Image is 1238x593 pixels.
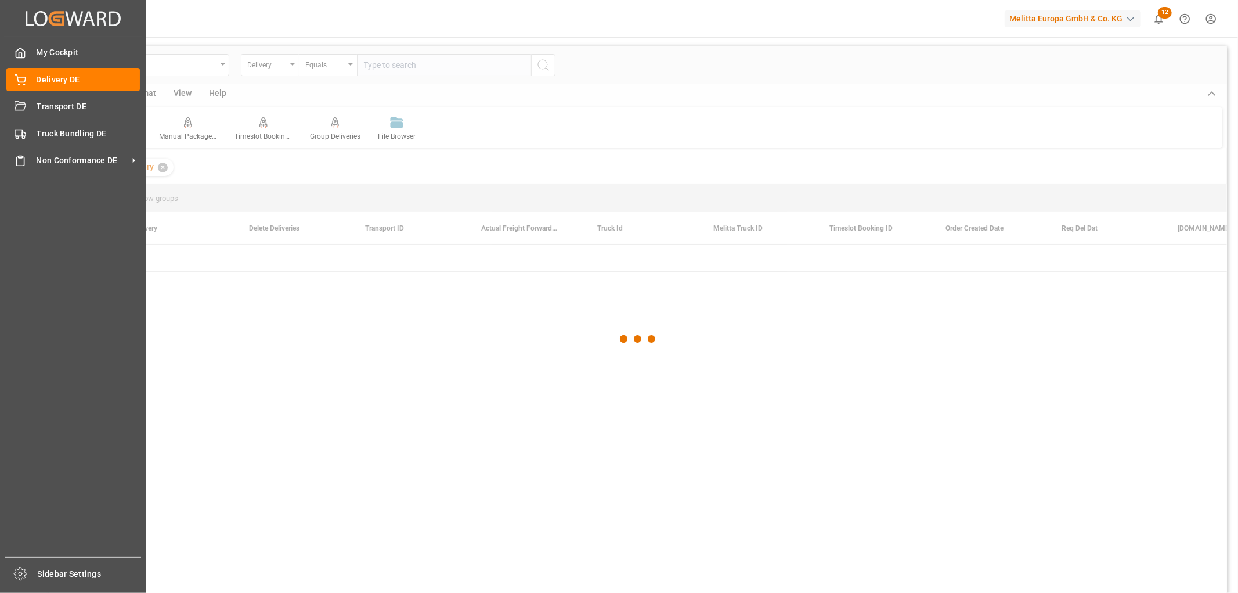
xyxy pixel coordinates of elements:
[6,41,140,64] a: My Cockpit
[1146,6,1172,32] button: show 12 new notifications
[37,74,140,86] span: Delivery DE
[1172,6,1198,32] button: Help Center
[1005,8,1146,30] button: Melitta Europa GmbH & Co. KG
[37,154,128,167] span: Non Conformance DE
[6,68,140,91] a: Delivery DE
[6,95,140,118] a: Transport DE
[1158,7,1172,19] span: 12
[37,128,140,140] span: Truck Bundling DE
[6,122,140,145] a: Truck Bundling DE
[1005,10,1141,27] div: Melitta Europa GmbH & Co. KG
[37,46,140,59] span: My Cockpit
[37,100,140,113] span: Transport DE
[38,568,142,580] span: Sidebar Settings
